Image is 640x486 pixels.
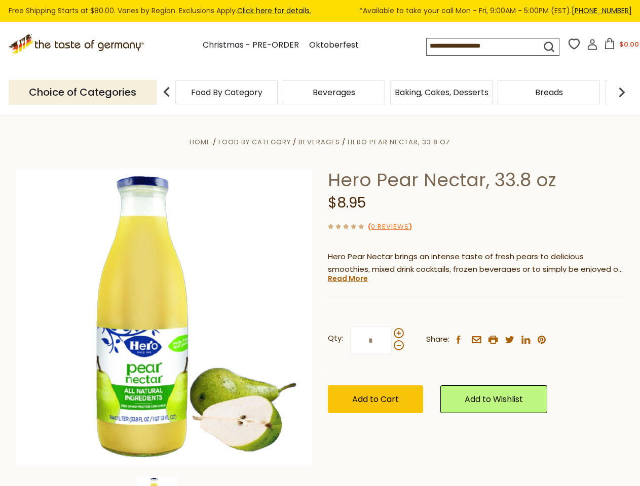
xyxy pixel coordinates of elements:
[328,273,368,283] a: Read More
[328,251,624,276] p: Hero Pear Nectar brings an intense taste of fresh pears to delicious smoothies, mixed drink cockt...
[328,169,624,191] h1: Hero Pear Nectar, 33.8 oz
[371,222,409,232] a: 0 Reviews
[348,137,450,147] a: Hero Pear Nectar, 33.8 oz
[328,385,423,413] button: Add to Cart
[157,82,177,102] img: previous arrow
[218,137,291,147] a: Food By Category
[619,39,639,49] span: $0.00
[313,89,355,96] a: Beverages
[309,38,359,52] a: Oktoberfest
[191,89,262,96] a: Food By Category
[190,137,211,147] a: Home
[395,89,488,96] a: Baking, Cakes, Desserts
[9,5,632,17] div: Free Shipping Starts at $80.00. Varies by Region. Exclusions Apply.
[328,332,343,345] strong: Qty:
[359,5,632,17] span: *Available to take your call Mon - Fri, 9:00AM - 5:00PM (EST).
[350,327,392,354] input: Qty:
[426,333,449,346] span: Share:
[16,169,313,465] img: Hero Pear Nectar, 33.8 oz
[368,222,412,231] span: ( )
[9,80,157,105] p: Choice of Categories
[352,393,399,405] span: Add to Cart
[440,385,547,413] a: Add to Wishlist
[572,6,632,16] a: [PHONE_NUMBER]
[298,137,340,147] a: Beverages
[535,89,563,96] a: Breads
[328,193,366,213] span: $8.95
[237,6,311,16] a: Click here for details.
[203,38,299,52] a: Christmas - PRE-ORDER
[612,82,632,102] img: next arrow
